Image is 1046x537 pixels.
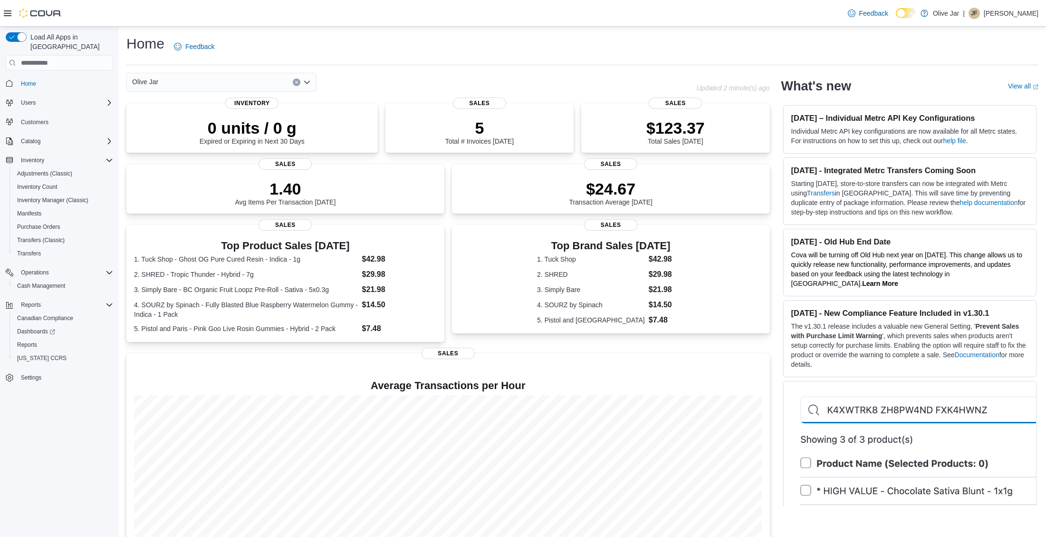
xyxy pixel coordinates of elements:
span: Transfers [17,250,41,257]
span: Inventory Manager (Classic) [17,196,88,204]
span: Cash Management [13,280,113,292]
a: Feedback [170,37,218,56]
span: Reports [17,341,37,349]
dd: $42.98 [362,254,437,265]
span: Purchase Orders [17,223,60,231]
span: [US_STATE] CCRS [17,354,67,362]
button: Settings [2,371,117,384]
div: Expired or Expiring in Next 30 Days [200,118,305,145]
a: Settings [17,372,45,383]
dt: 2. SHRED [537,270,645,279]
span: Users [17,97,113,108]
h3: [DATE] - New Compliance Feature Included in v1.30.1 [791,308,1028,318]
span: Adjustments (Classic) [17,170,72,177]
dt: 5. Pistol and Paris - Pink Goo Live Rosin Gummies - Hybrid - 2 Pack [134,324,358,333]
span: Settings [21,374,41,381]
a: Transfers (Classic) [13,234,68,246]
a: Cash Management [13,280,69,292]
dd: $29.98 [362,269,437,280]
a: Inventory Count [13,181,61,193]
span: Reports [17,299,113,311]
a: Documentation [955,351,999,359]
span: Inventory Manager (Classic) [13,195,113,206]
a: Feedback [844,4,892,23]
span: Transfers [13,248,113,259]
a: Dashboards [10,325,117,338]
a: Transfers [13,248,45,259]
button: Inventory [17,155,48,166]
dt: 5. Pistol and [GEOGRAPHIC_DATA] [537,315,645,325]
a: Purchase Orders [13,221,64,233]
span: Manifests [17,210,41,217]
span: Customers [17,116,113,128]
dt: 3. Simply Bare - BC Organic Fruit Loopz Pre-Roll - Sativa - 5x0.3g [134,285,358,294]
button: Inventory Count [10,180,117,194]
span: Catalog [21,137,40,145]
a: Dashboards [13,326,59,337]
span: Cova will be turning off Old Hub next year on [DATE]. This change allows us to quickly release ne... [791,251,1022,287]
span: Transfers (Classic) [17,236,65,244]
dd: $7.48 [362,323,437,334]
button: Cash Management [10,279,117,293]
span: Dashboards [17,328,55,335]
dt: 1. Tuck Shop - Ghost OG Pure Cured Resin - Indica - 1g [134,254,358,264]
a: [US_STATE] CCRS [13,352,70,364]
button: Canadian Compliance [10,312,117,325]
span: Home [17,77,113,89]
button: Clear input [293,78,300,86]
a: Learn More [862,280,898,287]
dd: $29.98 [649,269,685,280]
button: Operations [17,267,53,278]
svg: External link [1033,84,1038,90]
p: | [963,8,965,19]
button: Operations [2,266,117,279]
span: Home [21,80,36,88]
h3: [DATE] - Old Hub End Date [791,237,1028,246]
span: Sales [453,98,506,109]
p: The v1.30.1 release includes a valuable new General Setting, ' ', which prevents sales when produ... [791,322,1028,369]
a: View allExternal link [1008,82,1038,90]
span: Washington CCRS [13,352,113,364]
dt: 1. Tuck Shop [537,254,645,264]
a: Customers [17,117,52,128]
p: $24.67 [569,179,653,198]
span: Dashboards [13,326,113,337]
span: Transfers (Classic) [13,234,113,246]
input: Dark Mode [896,8,916,18]
button: Manifests [10,207,117,220]
dt: 4. SOURZ by Spinach [537,300,645,310]
span: Reports [13,339,113,351]
span: Sales [259,219,312,231]
button: Transfers (Classic) [10,234,117,247]
p: 1.40 [235,179,336,198]
dd: $7.48 [649,314,685,326]
div: Total # Invoices [DATE] [445,118,514,145]
dd: $14.50 [362,299,437,311]
span: Sales [259,158,312,170]
div: Transaction Average [DATE] [569,179,653,206]
img: Cova [19,9,62,18]
span: Cash Management [17,282,65,290]
span: Catalog [17,136,113,147]
span: Sales [584,158,637,170]
dt: 2. SHRED - Tropic Thunder - Hybrid - 7g [134,270,358,279]
button: Adjustments (Classic) [10,167,117,180]
dd: $21.98 [649,284,685,295]
span: Purchase Orders [13,221,113,233]
p: Individual Metrc API key configurations are now available for all Metrc states. For instructions ... [791,127,1028,146]
h3: [DATE] – Individual Metrc API Key Configurations [791,113,1028,123]
a: help file [943,137,966,145]
span: Operations [21,269,49,276]
button: Reports [2,298,117,312]
span: Load All Apps in [GEOGRAPHIC_DATA] [27,32,113,51]
h3: Top Product Sales [DATE] [134,240,437,252]
p: 0 units / 0 g [200,118,305,137]
span: Inventory [225,98,278,109]
a: Manifests [13,208,45,219]
button: [US_STATE] CCRS [10,351,117,365]
button: Customers [2,115,117,129]
h3: [DATE] - Integrated Metrc Transfers Coming Soon [791,166,1028,175]
dd: $21.98 [362,284,437,295]
span: Manifests [13,208,113,219]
